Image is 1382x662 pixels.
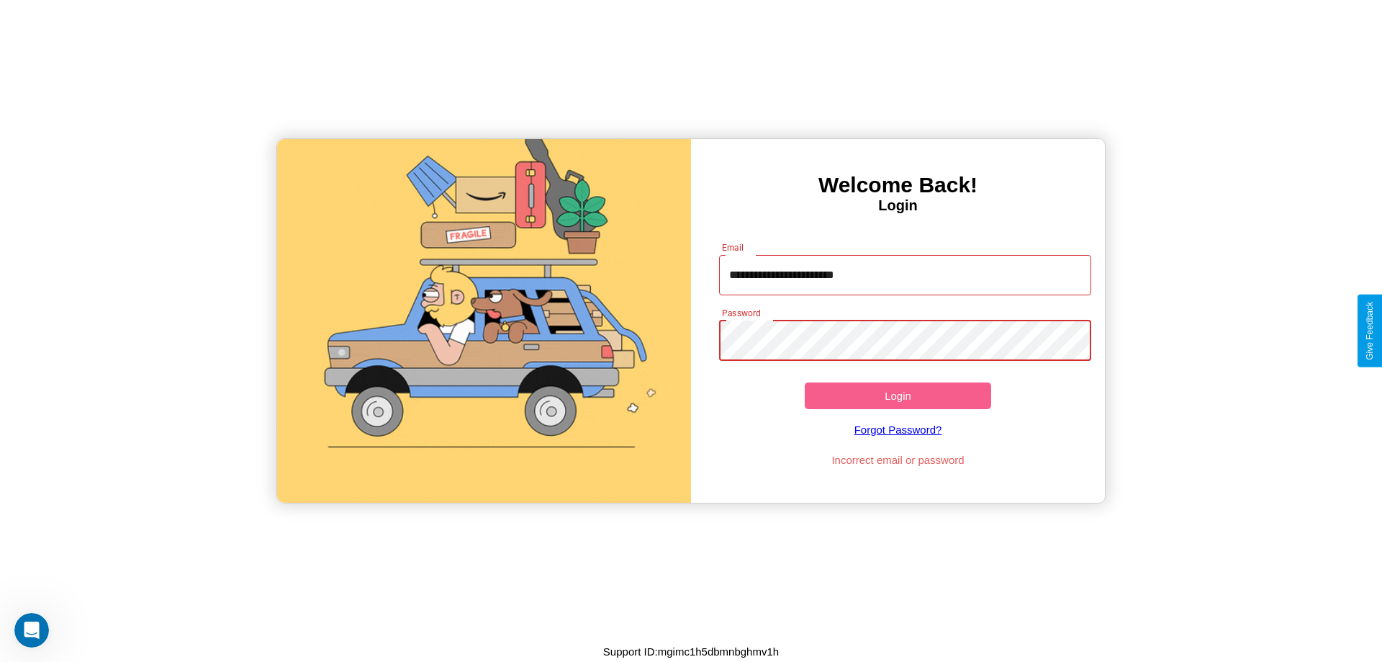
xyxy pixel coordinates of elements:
h3: Welcome Back! [691,173,1105,197]
a: Forgot Password? [712,409,1085,450]
label: Password [722,307,760,319]
p: Support ID: mgimc1h5dbmnbghmv1h [603,642,779,661]
img: gif [277,139,691,503]
div: Give Feedback [1365,302,1375,360]
label: Email [722,241,744,254]
h4: Login [691,197,1105,214]
button: Login [805,383,991,409]
iframe: Intercom live chat [14,613,49,648]
p: Incorrect email or password [712,450,1085,470]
